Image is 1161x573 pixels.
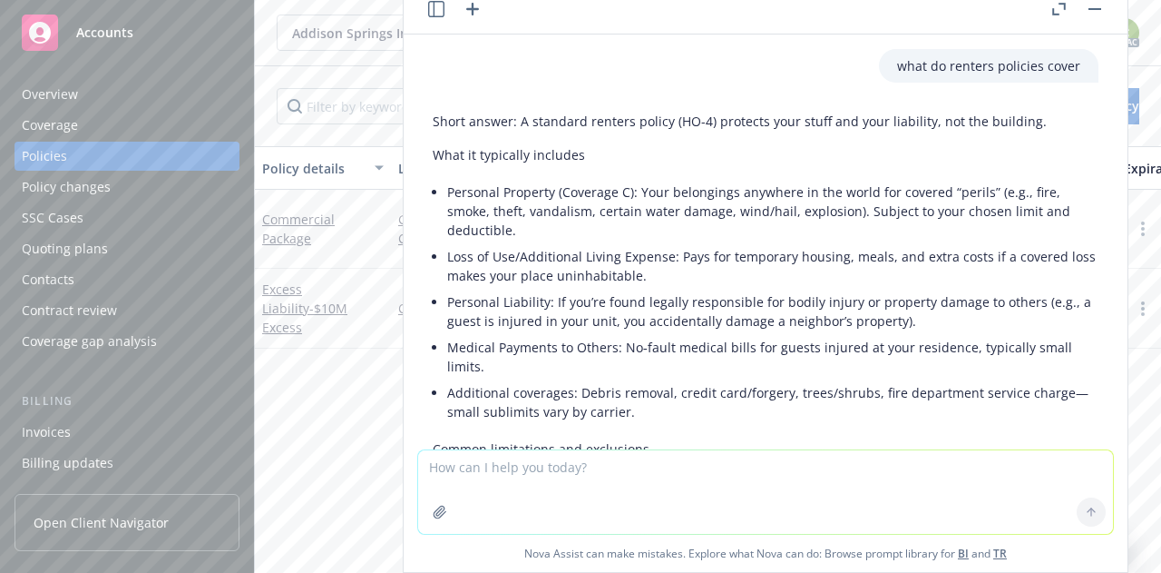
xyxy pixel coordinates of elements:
a: Quoting plans [15,234,239,263]
a: BI [958,546,969,561]
div: Coverage [22,111,78,140]
p: Short answer: A standard renters policy (HO-4) protects your stuff and your liability, not the bu... [433,112,1098,131]
li: Personal Liability: If you’re found legally responsible for bodily injury or property damage to o... [447,289,1098,334]
li: Personal Property (Coverage C): Your belongings anywhere in the world for covered “perils” (e.g.,... [447,179,1098,243]
a: Coverage gap analysis [15,327,239,356]
div: Policy changes [22,173,111,202]
span: Accounts [76,25,133,40]
button: Lines of coverage [391,146,618,190]
div: SSC Cases [22,203,83,232]
div: Contract review [22,296,117,325]
a: General Liability [398,210,610,229]
div: Lines of coverage [398,159,590,178]
li: Medical Payments to Others: No‑fault medical bills for guests injured at your residence, typicall... [447,334,1098,380]
div: Coverage gap analysis [22,327,157,356]
div: Invoices [22,418,71,447]
a: Contacts [15,265,239,294]
a: Contract review [15,296,239,325]
div: Policies [22,142,67,171]
a: Commercial Umbrella [398,299,610,318]
input: Filter by keyword... [277,88,590,124]
a: Excess Liability [262,281,347,336]
li: Additional coverages: Debris removal, credit card/forgery, trees/shrubs, fire department service ... [447,380,1098,425]
a: TR [993,546,1007,561]
span: Nova Assist can make mistakes. Explore what Nova can do: Browse prompt library for and [411,535,1120,572]
a: more [1132,298,1154,320]
p: What it typically includes [433,145,1098,164]
a: Policy changes [15,173,239,202]
a: SSC Cases [15,203,239,232]
button: Policy details [255,146,391,190]
a: Invoices [15,418,239,447]
span: Addison Springs Investors, LLC [292,24,449,43]
div: Contacts [22,265,74,294]
span: Open Client Navigator [34,513,169,532]
a: Accounts [15,7,239,58]
p: what do renters policies cover [897,56,1080,75]
a: Coverage [15,111,239,140]
a: Overview [15,80,239,109]
div: Quoting plans [22,234,108,263]
div: Overview [22,80,78,109]
p: Common limitations and exclusions [433,440,1098,459]
a: Commercial Package [262,211,335,247]
a: Policies [15,142,239,171]
button: Addison Springs Investors, LLC [277,15,503,51]
a: Commercial Property [398,229,610,248]
li: Loss of Use/Additional Living Expense: Pays for temporary housing, meals, and extra costs if a co... [447,243,1098,289]
div: Billing updates [22,449,113,478]
div: Policy details [262,159,364,178]
div: Billing [15,392,239,410]
a: more [1132,218,1154,240]
a: Billing updates [15,449,239,478]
